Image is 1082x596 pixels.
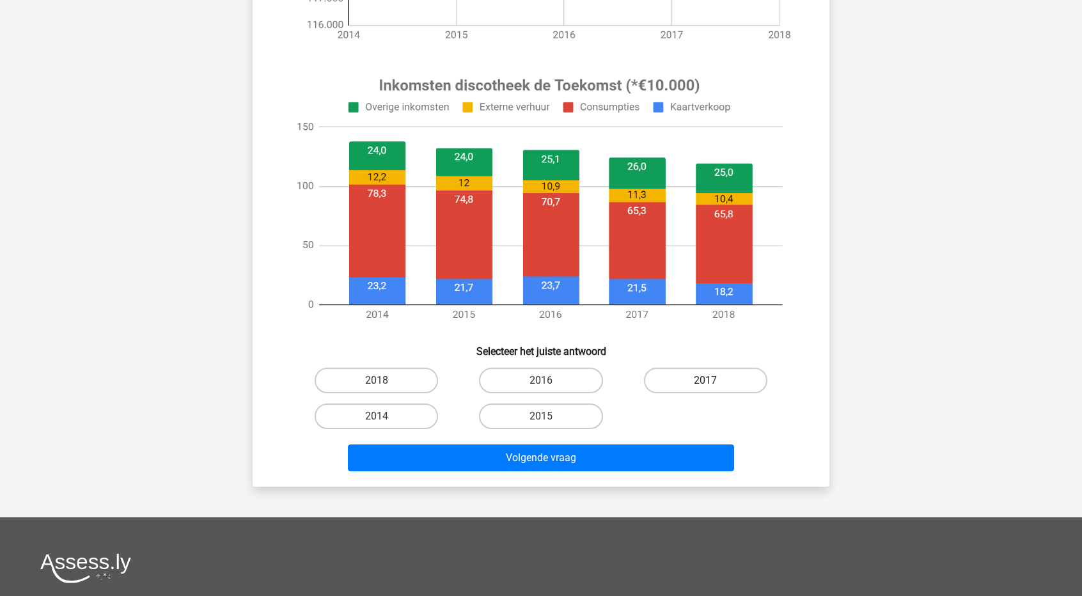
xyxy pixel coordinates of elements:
[479,404,602,429] label: 2015
[479,368,602,393] label: 2016
[315,404,438,429] label: 2014
[348,444,735,471] button: Volgende vraag
[273,335,809,357] h6: Selecteer het juiste antwoord
[40,553,131,583] img: Assessly logo
[644,368,767,393] label: 2017
[315,368,438,393] label: 2018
